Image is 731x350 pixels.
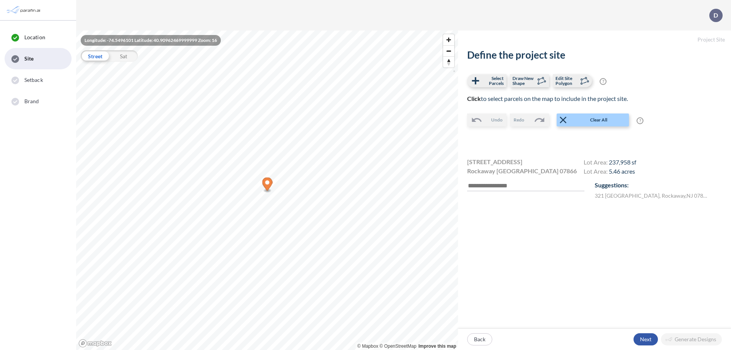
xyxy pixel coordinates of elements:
[467,333,492,345] button: Back
[24,76,43,84] span: Setback
[262,177,273,193] div: Map marker
[569,117,628,123] span: Clear All
[467,113,506,126] button: Undo
[443,45,454,56] button: Zoom out
[474,336,485,343] p: Back
[467,157,522,166] span: [STREET_ADDRESS]
[6,3,43,17] img: Parafin
[458,30,731,49] h5: Project Site
[557,113,629,126] button: Clear All
[609,168,635,175] span: 5.46 acres
[637,117,643,124] span: ?
[467,166,577,176] span: Rockaway [GEOGRAPHIC_DATA] 07866
[81,50,109,62] div: Street
[24,34,45,41] span: Location
[24,97,39,105] span: Brand
[713,12,718,19] p: D
[81,35,221,46] div: Longitude: -74.5496101 Latitude: 40.90962469999999 Zoom: 16
[600,78,607,85] span: ?
[491,117,503,123] span: Undo
[510,113,549,126] button: Redo
[467,49,722,61] h2: Define the project site
[443,56,454,67] button: Reset bearing to north
[443,57,454,67] span: Reset bearing to north
[467,95,481,102] b: Click
[443,46,454,56] span: Zoom out
[634,333,658,345] button: Next
[609,158,636,166] span: 237,958 sf
[380,344,417,349] a: OpenStreetMap
[555,76,578,86] span: Edit Site Polygon
[514,117,524,123] span: Redo
[76,30,458,350] canvas: Map
[481,76,504,86] span: Select Parcels
[595,181,722,190] p: Suggestions:
[358,344,378,349] a: Mapbox
[512,76,535,86] span: Draw New Shape
[443,34,454,45] button: Zoom in
[584,168,636,177] h4: Lot Area:
[595,192,709,200] label: 321 [GEOGRAPHIC_DATA] , Rockaway , NJ 07866 , US
[78,339,112,348] a: Mapbox homepage
[584,158,636,168] h4: Lot Area:
[418,344,456,349] a: Improve this map
[109,50,138,62] div: Sat
[467,95,628,102] span: to select parcels on the map to include in the project site.
[24,55,34,62] span: Site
